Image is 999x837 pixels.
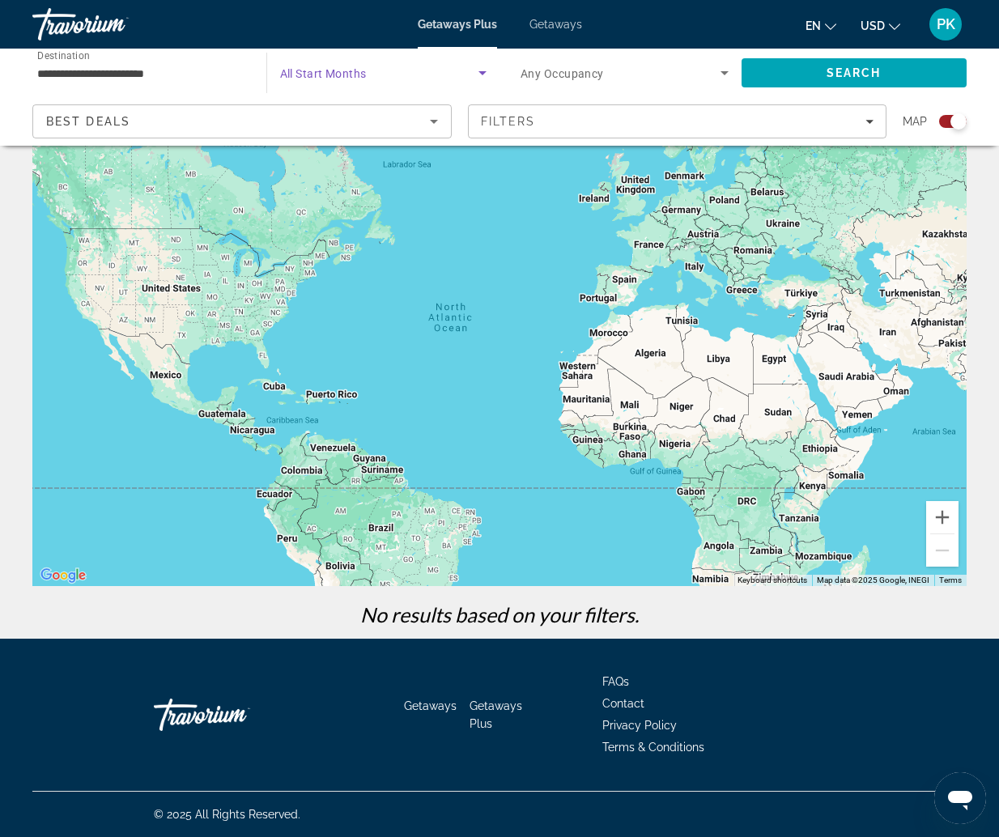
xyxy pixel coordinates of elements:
span: All Start Months [280,67,367,80]
button: Change currency [861,14,900,37]
span: Any Occupancy [521,67,604,80]
a: Open this area in Google Maps (opens a new window) [36,565,90,586]
button: Change language [806,14,836,37]
button: Filters [468,104,887,138]
button: Search [742,58,967,87]
a: Contact [602,697,644,710]
button: Keyboard shortcuts [738,575,807,586]
span: PK [937,16,955,32]
span: USD [861,19,885,32]
button: Zoom in [926,501,959,533]
span: Map data ©2025 Google, INEGI [817,576,929,584]
span: © 2025 All Rights Reserved. [154,808,300,821]
span: Best Deals [46,115,130,128]
span: en [806,19,821,32]
a: Getaways Plus [418,18,497,31]
button: Zoom out [926,534,959,567]
mat-select: Sort by [46,112,438,131]
a: FAQs [602,675,629,688]
a: Terms (opens in new tab) [939,576,962,584]
a: Terms & Conditions [602,741,704,754]
a: Getaways Plus [470,699,522,730]
a: Go Home [154,690,316,739]
button: User Menu [925,7,967,41]
a: Getaways [404,699,457,712]
img: Google [36,565,90,586]
span: Filters [481,115,536,128]
p: No results based on your filters. [24,602,975,627]
input: Select destination [37,64,245,83]
span: Destination [37,49,90,61]
span: Search [827,66,882,79]
a: Travorium [32,3,194,45]
a: Privacy Policy [602,719,677,732]
a: Getaways [529,18,582,31]
iframe: Button to launch messaging window [934,772,986,824]
span: Map [903,110,927,133]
